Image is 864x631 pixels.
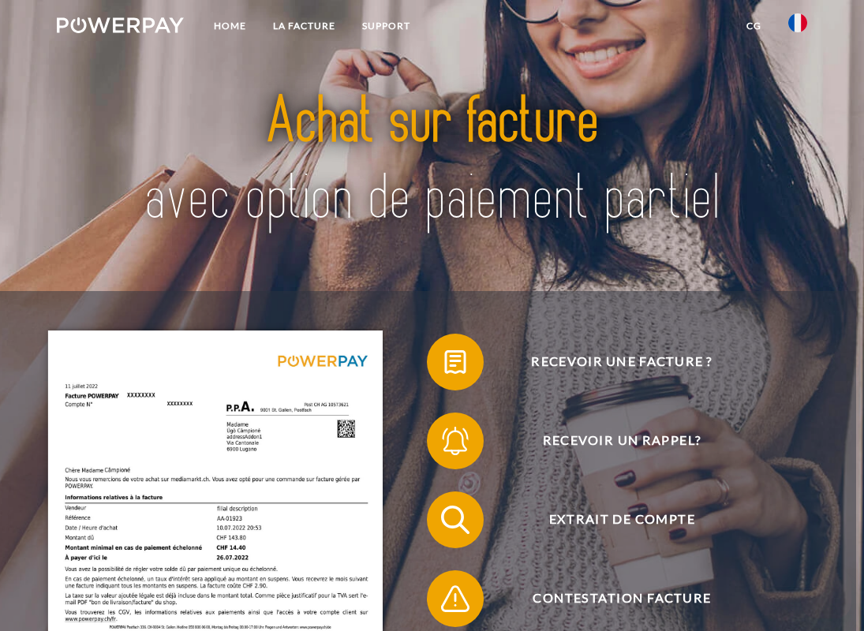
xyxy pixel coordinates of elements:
[349,12,424,40] a: Support
[406,409,817,472] a: Recevoir un rappel?
[448,570,796,627] span: Contestation Facture
[438,345,473,380] img: qb_bill.svg
[448,491,796,548] span: Extrait de compte
[57,17,184,33] img: logo-powerpay-white.svg
[406,330,817,394] a: Recevoir une facture ?
[448,334,796,390] span: Recevoir une facture ?
[406,488,817,551] a: Extrait de compte
[733,12,775,40] a: CG
[438,581,473,617] img: qb_warning.svg
[438,502,473,538] img: qb_search.svg
[427,570,796,627] button: Contestation Facture
[427,491,796,548] button: Extrait de compte
[406,567,817,630] a: Contestation Facture
[427,413,796,469] button: Recevoir un rappel?
[801,568,851,618] iframe: Bouton de lancement de la fenêtre de messagerie
[200,12,260,40] a: Home
[448,413,796,469] span: Recevoir un rappel?
[260,12,349,40] a: LA FACTURE
[427,334,796,390] button: Recevoir une facture ?
[133,63,732,258] img: title-powerpay_fr.svg
[438,424,473,459] img: qb_bell.svg
[788,13,807,32] img: fr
